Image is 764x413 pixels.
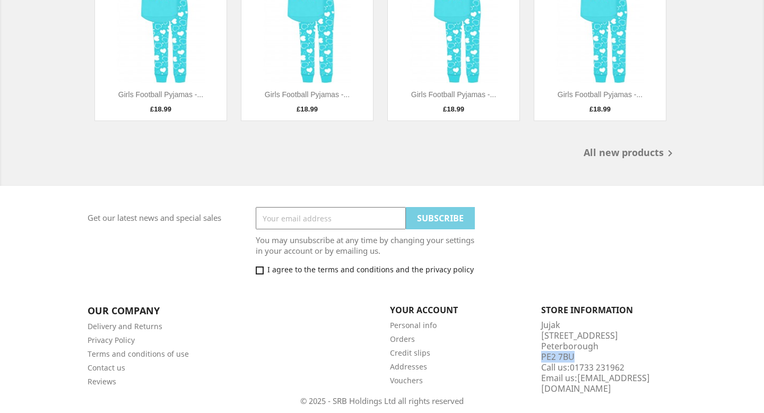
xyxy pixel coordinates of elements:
a: Addresses [390,362,427,372]
a: Terms and conditions of use [88,349,189,359]
input: Subscribe [406,207,475,229]
span: 01733 231962 [570,362,624,373]
i:  [664,147,676,160]
a: Your account [390,304,458,316]
p: Store information [541,306,676,315]
span: £18.99 [589,105,611,113]
a: [EMAIL_ADDRESS][DOMAIN_NAME] [541,372,650,394]
a: Personal info [390,320,437,330]
a: Girls Football Pyjamas -... [558,90,643,99]
a: Delivery and Returns [88,321,162,331]
input: Your email address [256,207,406,229]
p: Get our latest news and special sales [80,207,248,223]
p: Our company [88,306,223,316]
p: © 2025 - SRB Holdings Ltd all rights reserved [88,395,676,406]
a: Girls Football Pyjamas -... [411,90,496,99]
span: £18.99 [443,105,464,113]
span: £18.99 [297,105,318,113]
a: Credit slips [390,348,430,358]
a: Girls Football Pyjamas -... [118,90,203,99]
a: Contact us [88,363,125,373]
span: I agree to the terms and conditions and the privacy policy [267,264,474,274]
p: You may unsubscribe at any time by changing your settings in your account or by emailing us. [256,229,475,256]
a: All new products [584,147,676,160]
a: Reviews [88,376,116,386]
a: Privacy Policy [88,335,135,345]
a: Vouchers [390,375,423,385]
a: Girls Football Pyjamas -... [265,90,350,99]
a: Orders [390,334,415,344]
div: Jujak [STREET_ADDRESS] Peterborough PE2 7BU Call us: Email us: [541,306,676,394]
span: £18.99 [150,105,171,113]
